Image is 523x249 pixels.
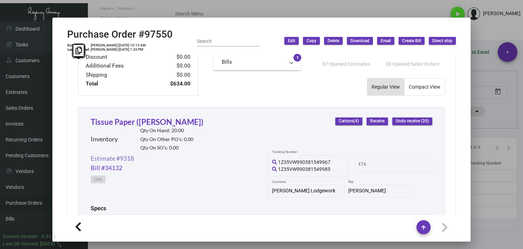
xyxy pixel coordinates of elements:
[306,38,316,44] span: Copy
[193,215,341,227] th: Value
[386,61,439,67] span: 38 Opened Sales Orders
[317,58,376,70] button: 87 Opened Estimates
[154,62,191,70] td: $0.00
[324,37,343,45] button: Delete
[367,78,404,95] button: Regular View
[91,175,105,183] button: Link
[359,163,380,168] input: Start date
[213,53,301,70] mat-expansion-panel-header: Bills
[341,215,382,227] th: Permanent
[90,43,146,47] td: [PERSON_NAME] [DATE] 10:13 AM
[380,58,445,70] button: 38 Opened Sales Orders
[41,233,56,240] div: 0.51.2
[328,38,339,44] span: Delete
[90,47,146,52] td: [PERSON_NAME] [DATE] 1:20 PM
[85,71,154,79] td: Shipping
[278,166,330,172] span: 1Z35VW990381549985
[91,205,106,212] h2: Specs
[3,240,55,248] div: Last Qb Synced: [DATE]
[76,47,82,54] i: Copy
[367,117,388,125] button: Receive
[154,71,191,79] td: $0.00
[339,118,359,124] span: Cartons
[335,117,362,125] button: Cartons(4)
[429,37,456,45] button: Direct ship
[91,154,134,163] a: Estimate #9318
[350,38,369,44] span: Download
[432,38,452,44] span: Direct ship
[154,79,191,88] td: $634.00
[399,37,425,45] button: Create Bill
[386,163,420,168] input: End date
[354,119,359,124] span: (4)
[396,118,429,124] span: Undo receive (20)
[370,118,385,124] span: Receive
[377,37,394,45] button: Email
[392,117,432,125] button: Undo receive (20)
[154,53,191,62] td: $0.00
[347,37,373,45] button: Download
[140,136,193,142] h2: Qty On Other PO’s: 0.00
[3,233,39,240] div: Current version:
[94,177,102,183] span: Link
[405,78,445,95] button: Compact View
[91,135,118,143] h2: Inventory
[140,145,193,151] h2: Qty On SO’s: 0.00
[222,58,284,66] mat-panel-title: Bills
[91,215,193,227] th: Spec
[322,61,370,67] span: 87 Opened Estimates
[67,47,90,52] td: Last Modified:
[288,38,295,44] span: Edit
[402,38,421,44] span: Create Bill
[67,28,173,40] h2: Purchase Order #97550
[85,62,154,70] td: Additional Fees
[85,79,154,88] td: Total
[278,159,330,165] span: 1Z35VW990381549967
[140,128,193,134] h2: Qty On Hand: 20.00
[85,53,154,62] td: Discount
[381,38,391,44] span: Email
[284,37,299,45] button: Edit
[91,117,204,127] a: Tissue Paper ([PERSON_NAME])
[91,163,122,173] a: Bill #34132
[303,37,320,45] button: Copy
[67,43,90,47] td: Entered By:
